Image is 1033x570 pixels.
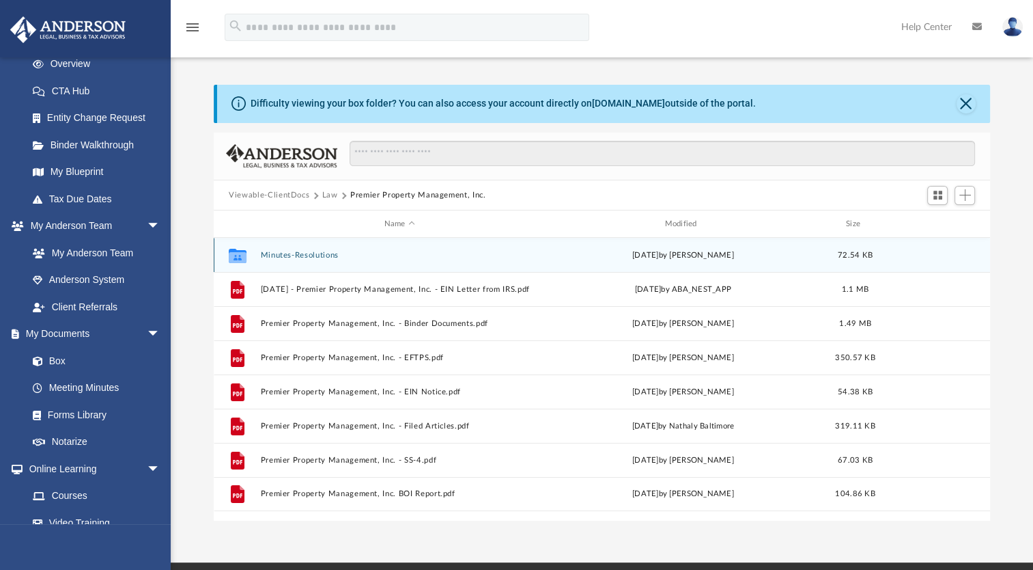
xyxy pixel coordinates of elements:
[261,251,539,260] button: Minutes-Resolutions
[261,285,539,294] button: [DATE] - Premier Property Management, Inc. - EIN Letter from IRS.pdf
[544,420,822,433] div: [DATE] by Nathaly Baltimore
[592,98,665,109] a: [DOMAIN_NAME]
[835,354,875,362] span: 350.57 KB
[10,455,174,483] a: Online Learningarrow_drop_down
[544,488,822,500] div: [DATE] by [PERSON_NAME]
[229,189,309,202] button: Viewable-ClientDocs
[147,213,174,241] span: arrow_drop_down
[544,386,822,398] div: [DATE] by [PERSON_NAME]
[322,189,338,202] button: Law
[214,238,990,521] div: grid
[19,401,167,429] a: Forms Library
[261,319,539,328] button: Premier Property Management, Inc. - Binder Documents.pdf
[6,16,130,43] img: Anderson Advisors Platinum Portal
[260,218,538,230] div: Name
[835,490,875,498] span: 104.86 KB
[544,318,822,330] div: [DATE] by [PERSON_NAME]
[19,375,174,402] a: Meeting Minutes
[261,353,539,362] button: Premier Property Management, Inc. - EFTPS.pdf
[10,213,174,240] a: My Anderson Teamarrow_drop_down
[350,189,485,202] button: Premier Property Management, Inc.
[838,252,873,259] span: 72.54 KB
[261,489,539,498] button: Premier Property Management, Inc. BOI Report.pdf
[927,186,948,205] button: Switch to Grid View
[19,267,174,294] a: Anderson System
[838,388,873,396] span: 54.38 KB
[184,19,201,36] i: menu
[19,347,167,375] a: Box
[954,186,975,205] button: Add
[10,321,174,348] a: My Documentsarrow_drop_down
[842,286,869,293] span: 1.1 MB
[19,429,174,456] a: Notarize
[220,218,254,230] div: id
[251,96,756,111] div: Difficulty viewing your box folder? You can also access your account directly on outside of the p...
[261,456,539,465] button: Premier Property Management, Inc. - SS-4.pdf
[19,293,174,321] a: Client Referrals
[19,483,174,510] a: Courses
[19,185,181,213] a: Tax Due Dates
[147,455,174,483] span: arrow_drop_down
[828,218,883,230] div: Size
[19,239,167,267] a: My Anderson Team
[19,509,167,537] a: Video Training
[835,422,875,430] span: 319.11 KB
[19,105,181,132] a: Entity Change Request
[839,320,871,327] span: 1.49 MB
[1002,17,1023,37] img: User Pic
[544,218,822,230] div: Modified
[350,141,975,167] input: Search files and folders
[544,352,822,364] div: [DATE] by [PERSON_NAME]
[228,18,243,33] i: search
[261,422,539,431] button: Premier Property Management, Inc. - Filed Articles.pdf
[544,249,822,262] div: [DATE] by [PERSON_NAME]
[19,77,181,105] a: CTA Hub
[838,457,873,464] span: 67.03 KB
[957,94,976,113] button: Close
[19,51,181,78] a: Overview
[19,159,174,186] a: My Blueprint
[147,321,174,349] span: arrow_drop_down
[184,26,201,36] a: menu
[261,388,539,396] button: Premier Property Management, Inc. - EIN Notice.pdf
[544,454,822,467] div: [DATE] by [PERSON_NAME]
[544,284,822,296] div: [DATE] by ABA_NEST_APP
[888,218,984,230] div: id
[19,131,181,159] a: Binder Walkthrough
